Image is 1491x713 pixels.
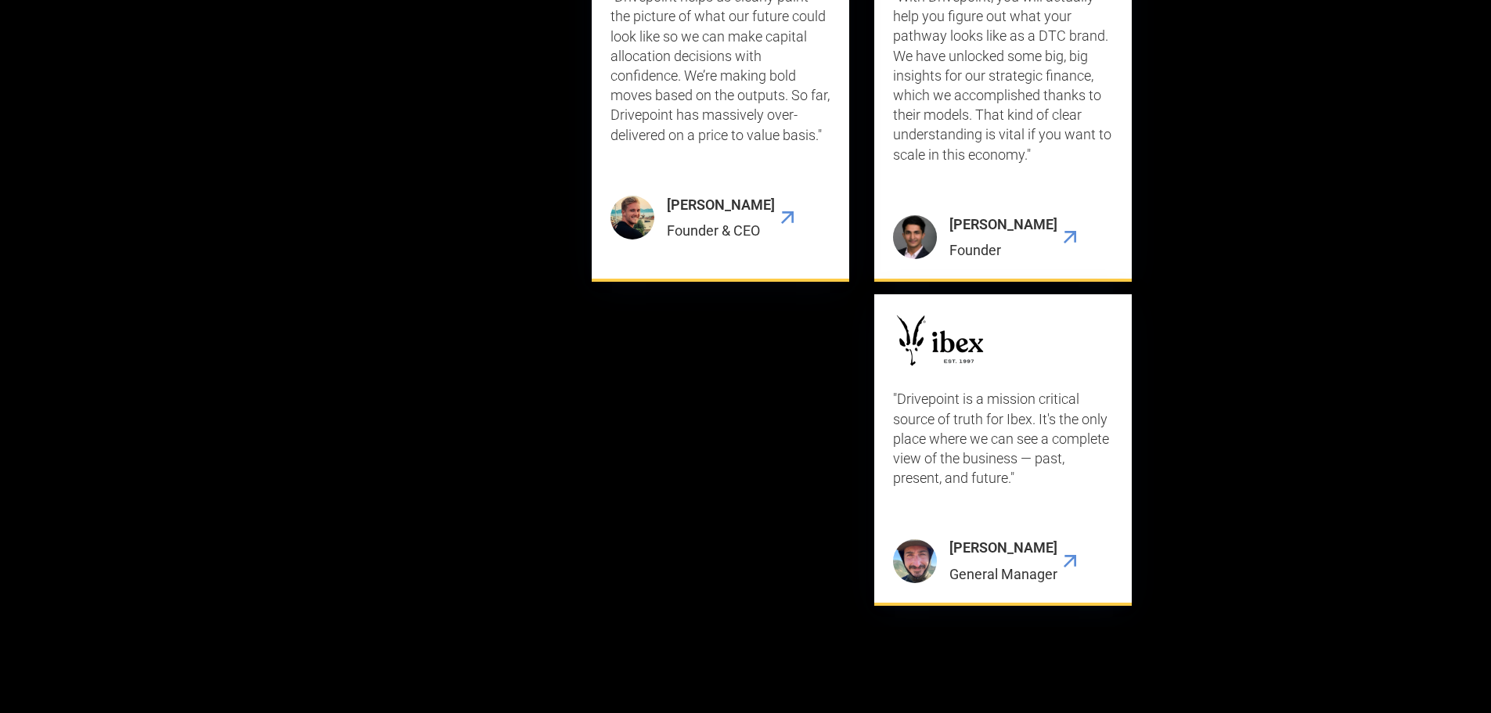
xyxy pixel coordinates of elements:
div: [PERSON_NAME] [949,214,1057,234]
div: [PERSON_NAME] [667,195,775,214]
div: [PERSON_NAME] [949,538,1057,557]
a: "Drivepoint is a mission critical source of truth for Ibex. It's the only place where we can see ... [874,294,1132,605]
div: General Manager [949,564,1057,584]
div: 9 / 9 [874,294,1132,605]
div: Founder & CEO [667,221,775,240]
p: "Drivepoint is a mission critical source of truth for Ibex. It's the only place where we can see ... [893,389,1113,488]
div: Founder [949,240,1057,260]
